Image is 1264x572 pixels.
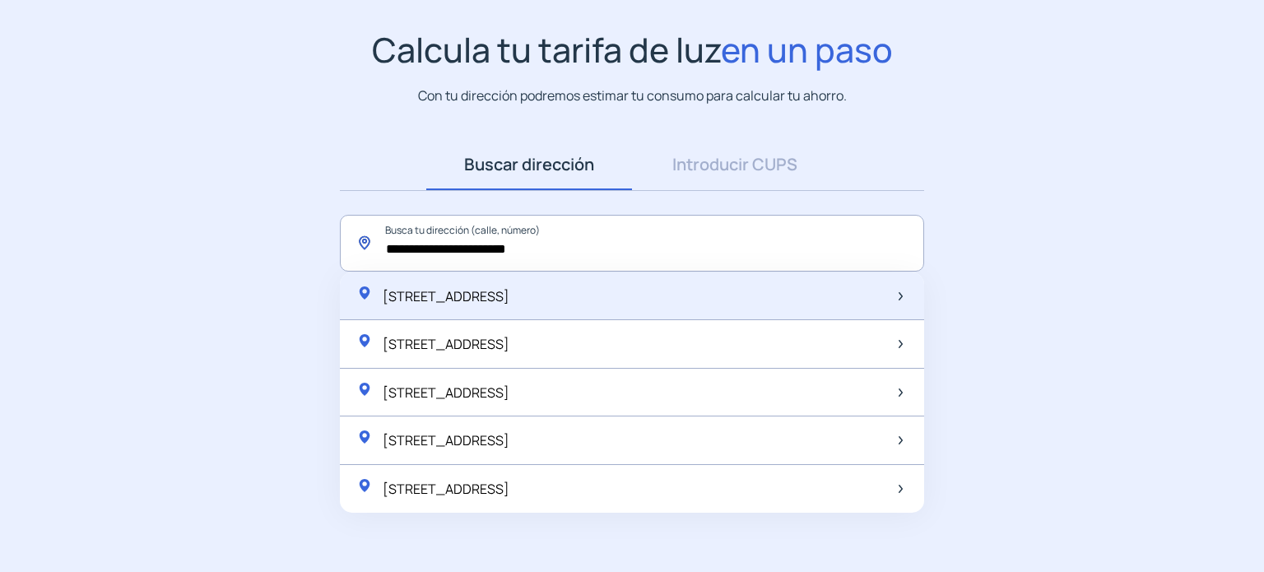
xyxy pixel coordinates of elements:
img: arrow-next-item.svg [899,340,903,348]
img: arrow-next-item.svg [899,436,903,444]
img: location-pin-green.svg [356,477,373,494]
img: location-pin-green.svg [356,285,373,301]
span: en un paso [721,26,893,72]
span: [STREET_ADDRESS] [383,335,509,353]
img: arrow-next-item.svg [899,292,903,300]
span: [STREET_ADDRESS] [383,287,509,305]
span: [STREET_ADDRESS] [383,384,509,402]
a: Buscar dirección [426,139,632,190]
img: location-pin-green.svg [356,429,373,445]
img: location-pin-green.svg [356,333,373,349]
a: Introducir CUPS [632,139,838,190]
p: Con tu dirección podremos estimar tu consumo para calcular tu ahorro. [418,86,847,106]
img: arrow-next-item.svg [899,485,903,493]
span: [STREET_ADDRESS] [383,431,509,449]
img: location-pin-green.svg [356,381,373,398]
h1: Calcula tu tarifa de luz [372,30,893,70]
img: arrow-next-item.svg [899,388,903,397]
span: [STREET_ADDRESS] [383,480,509,498]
